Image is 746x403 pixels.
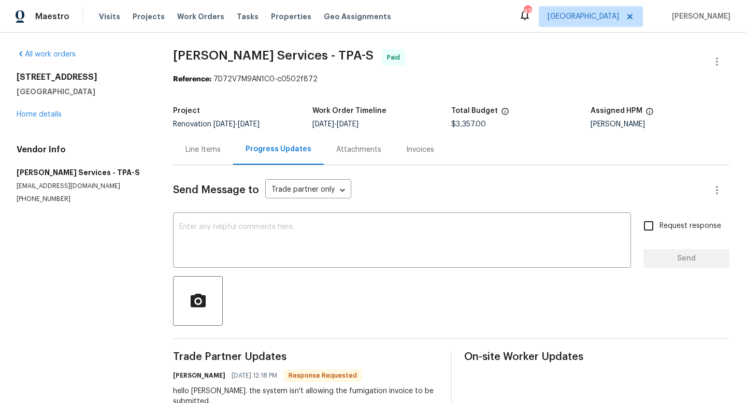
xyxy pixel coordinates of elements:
span: Properties [271,11,311,22]
span: The hpm assigned to this work order. [645,107,654,121]
span: Request response [659,221,721,232]
span: [DATE] [337,121,358,128]
h5: [GEOGRAPHIC_DATA] [17,87,148,97]
div: 7D72V7M9AN1C0-c0502f872 [173,74,729,84]
span: [DATE] [238,121,260,128]
span: [PERSON_NAME] Services - TPA-S [173,49,374,62]
span: [DATE] [213,121,235,128]
h5: Assigned HPM [591,107,642,114]
h5: Work Order Timeline [312,107,386,114]
span: Paid [387,52,404,63]
div: Attachments [336,145,381,155]
div: [PERSON_NAME] [591,121,729,128]
span: - [213,121,260,128]
span: Work Orders [177,11,224,22]
span: Trade Partner Updates [173,352,438,362]
span: Visits [99,11,120,22]
span: Maestro [35,11,69,22]
span: [GEOGRAPHIC_DATA] [548,11,619,22]
h5: Project [173,107,200,114]
span: [PERSON_NAME] [668,11,730,22]
p: [EMAIL_ADDRESS][DOMAIN_NAME] [17,182,148,191]
div: 47 [524,6,531,17]
div: Progress Updates [246,144,311,154]
h5: [PERSON_NAME] Services - TPA-S [17,167,148,178]
h5: Total Budget [451,107,498,114]
h4: Vendor Info [17,145,148,155]
div: Invoices [406,145,434,155]
span: Tasks [237,13,259,20]
p: [PHONE_NUMBER] [17,195,148,204]
a: All work orders [17,51,76,58]
span: Renovation [173,121,260,128]
div: Trade partner only [265,182,351,199]
span: - [312,121,358,128]
h2: [STREET_ADDRESS] [17,72,148,82]
a: Home details [17,111,62,118]
span: Send Message to [173,185,259,195]
span: [DATE] [312,121,334,128]
b: Reference: [173,76,211,83]
h6: [PERSON_NAME] [173,370,225,381]
span: $3,357.00 [451,121,486,128]
div: Line Items [185,145,221,155]
span: On-site Worker Updates [464,352,729,362]
span: The total cost of line items that have been proposed by Opendoor. This sum includes line items th... [501,107,509,121]
span: Geo Assignments [324,11,391,22]
span: Projects [133,11,165,22]
span: [DATE] 12:18 PM [232,370,277,381]
span: Response Requested [284,370,361,381]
